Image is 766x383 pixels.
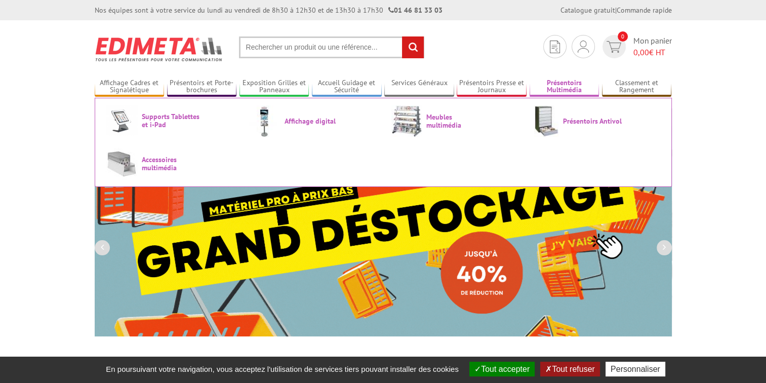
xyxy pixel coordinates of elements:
span: € HT [633,47,672,58]
img: Présentoirs Antivol [534,105,558,137]
div: | [560,5,672,15]
a: devis rapide 0 Mon panier 0,00€ HT [600,35,672,58]
img: devis rapide [578,41,589,53]
a: Affichage digital [249,105,375,137]
img: Meubles multimédia [391,105,422,137]
span: Accessoires multimédia [142,156,203,172]
div: Nos équipes sont à votre service du lundi au vendredi de 8h30 à 12h30 et de 13h30 à 17h30 [95,5,442,15]
a: Accueil Guidage et Sécurité [312,79,382,95]
img: Supports Tablettes et i-Pad [106,105,137,135]
span: Supports Tablettes et i-Pad [142,112,203,129]
strong: 01 46 81 33 03 [388,6,442,15]
a: Classement et Rangement [602,79,672,95]
img: devis rapide [550,41,560,53]
button: Tout accepter [469,362,535,376]
a: Présentoirs Multimédia [530,79,599,95]
input: rechercher [402,36,424,58]
a: Services Généraux [384,79,454,95]
span: Meubles multimédia [426,113,487,129]
a: Présentoirs et Porte-brochures [167,79,237,95]
img: Accessoires multimédia [106,148,137,179]
button: Personnaliser (fenêtre modale) [606,362,665,376]
img: Affichage digital [249,105,280,137]
img: devis rapide [607,41,621,53]
a: Supports Tablettes et i-Pad [106,105,232,135]
img: Présentoir, panneau, stand - Edimeta - PLV, affichage, mobilier bureau, entreprise [95,30,224,68]
span: Présentoirs Antivol [563,117,624,125]
span: 0,00 [633,47,649,57]
span: Mon panier [633,35,672,58]
a: Exposition Grilles et Panneaux [239,79,309,95]
a: Catalogue gratuit [560,6,615,15]
span: Affichage digital [285,117,345,125]
span: En poursuivant votre navigation, vous acceptez l'utilisation de services tiers pouvant installer ... [101,365,464,373]
a: Meubles multimédia [391,105,518,137]
a: Commande rapide [617,6,672,15]
input: Rechercher un produit ou une référence... [239,36,424,58]
a: Présentoirs Presse et Journaux [457,79,527,95]
a: Affichage Cadres et Signalétique [95,79,165,95]
a: Présentoirs Antivol [534,105,661,137]
a: Accessoires multimédia [106,148,232,179]
span: 0 [618,31,628,42]
button: Tout refuser [540,362,599,376]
